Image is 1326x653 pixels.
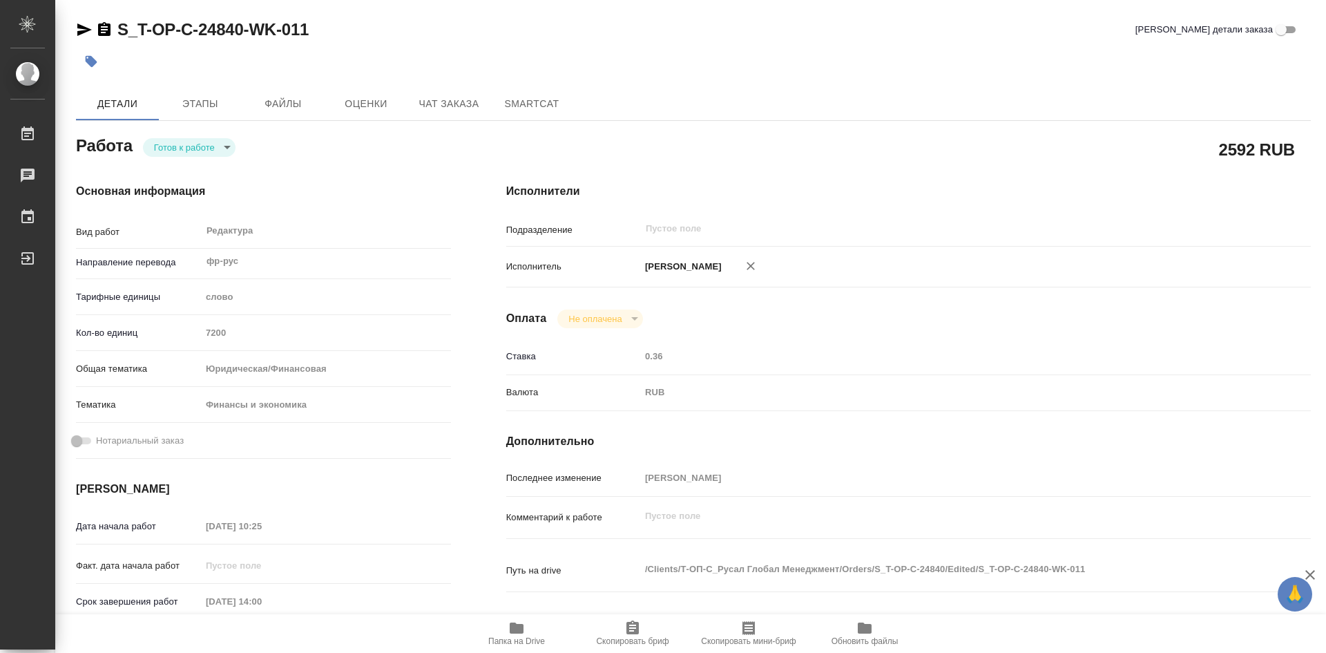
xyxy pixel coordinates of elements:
button: 🙏 [1278,577,1312,612]
span: Скопировать мини-бриф [701,636,796,646]
h2: 2592 RUB [1219,138,1295,161]
p: Тематика [76,398,201,412]
span: SmartCat [499,95,565,113]
h4: Дополнительно [506,433,1311,450]
button: Не оплачена [564,313,626,325]
div: RUB [640,381,1244,404]
button: Скопировать ссылку для ЯМессенджера [76,21,93,38]
input: Пустое поле [201,556,322,576]
span: Чат заказа [416,95,482,113]
span: Нотариальный заказ [96,434,184,448]
input: Пустое поле [201,323,451,343]
div: слово [201,285,451,309]
h4: Оплата [506,310,547,327]
span: Обновить файлы [832,636,899,646]
p: Комментарий к работе [506,511,640,524]
input: Пустое поле [201,516,322,536]
textarea: /Clients/Т-ОП-С_Русал Глобал Менеджмент/Orders/S_T-OP-C-24840/Edited/S_T-OP-C-24840-WK-011 [640,558,1244,581]
button: Обновить файлы [807,614,923,653]
p: Общая тематика [76,362,201,376]
p: Валюта [506,386,640,399]
input: Пустое поле [640,468,1244,488]
h4: Основная информация [76,183,451,200]
button: Добавить тэг [76,46,106,77]
span: Этапы [167,95,233,113]
span: 🙏 [1283,580,1307,609]
button: Скопировать ссылку [96,21,113,38]
p: Подразделение [506,223,640,237]
input: Пустое поле [644,220,1211,237]
p: Срок завершения работ [76,595,201,609]
span: Скопировать бриф [596,636,669,646]
button: Скопировать бриф [575,614,691,653]
div: Готов к работе [557,310,642,328]
p: Вид работ [76,225,201,239]
p: Ставка [506,350,640,363]
button: Готов к работе [150,142,219,153]
p: Дата начала работ [76,520,201,533]
p: Последнее изменение [506,471,640,485]
div: Финансы и экономика [201,393,451,417]
p: Путь на drive [506,564,640,578]
h2: Работа [76,132,133,157]
p: Факт. дата начала работ [76,559,201,573]
span: Оценки [333,95,399,113]
button: Удалить исполнителя [736,251,766,281]
span: Детали [84,95,151,113]
p: Кол-во единиц [76,326,201,340]
h4: Исполнители [506,183,1311,200]
span: [PERSON_NAME] детали заказа [1135,23,1273,37]
h4: [PERSON_NAME] [76,481,451,498]
span: Папка на Drive [488,636,545,646]
div: Юридическая/Финансовая [201,357,451,381]
input: Пустое поле [201,592,322,612]
p: Тарифные единицы [76,290,201,304]
input: Пустое поле [640,346,1244,366]
button: Скопировать мини-бриф [691,614,807,653]
p: [PERSON_NAME] [640,260,722,274]
p: Исполнитель [506,260,640,274]
span: Файлы [250,95,316,113]
div: Готов к работе [143,138,236,157]
button: Папка на Drive [459,614,575,653]
a: S_T-OP-C-24840-WK-011 [117,20,309,39]
p: Направление перевода [76,256,201,269]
